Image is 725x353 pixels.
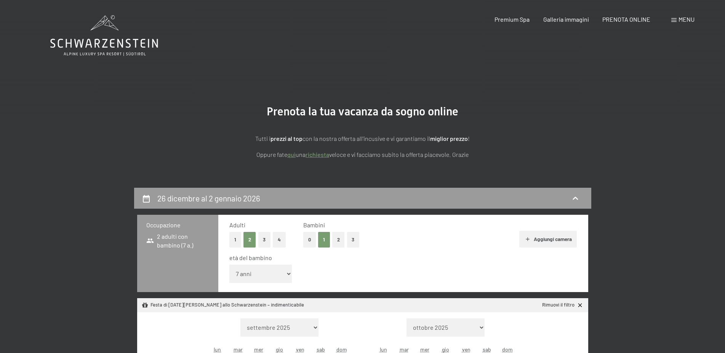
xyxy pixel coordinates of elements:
[400,346,409,353] abbr: martedì
[303,232,316,248] button: 0
[442,346,449,353] abbr: giovedì
[214,346,221,353] abbr: lunedì
[347,232,360,248] button: 3
[229,221,245,228] span: Adulti
[602,16,650,23] a: PRENOTA ONLINE
[234,346,243,353] abbr: martedì
[495,16,530,23] a: Premium Spa
[258,232,271,248] button: 3
[543,16,589,23] a: Galleria immagini
[229,254,571,262] div: età del bambino
[679,16,695,23] span: Menu
[483,346,491,353] abbr: sabato
[142,302,148,308] svg: Pacchetto/offerta
[270,135,302,142] strong: prezzi al top
[336,346,347,353] abbr: domenica
[146,221,209,229] h3: Occupazione
[157,193,260,203] h2: 26 dicembre al 2 gennaio 2026
[243,232,256,248] button: 2
[276,346,283,353] abbr: giovedì
[380,346,387,353] abbr: lunedì
[296,346,304,353] abbr: venerdì
[462,346,471,353] abbr: venerdì
[273,232,286,248] button: 4
[542,302,583,308] a: Rimuovi il filtro
[317,346,325,353] abbr: sabato
[306,151,329,158] a: richiesta
[146,232,209,249] span: 2 adulti con bambino (7 a.)
[303,221,325,228] span: Bambini
[267,105,458,118] span: Prenota la tua vacanza da sogno online
[332,232,345,248] button: 2
[172,150,553,160] p: Oppure fate una veloce e vi facciamo subito la offerta piacevole. Grazie
[142,302,304,308] div: Festa di [DATE][PERSON_NAME] allo Schwarzenstein – indimenticabile
[420,346,429,353] abbr: mercoledì
[519,231,577,248] button: Aggiungi camera
[229,232,241,248] button: 1
[287,151,296,158] a: quì
[254,346,263,353] abbr: mercoledì
[172,134,553,144] p: Tutti i con la nostra offerta all'incusive e vi garantiamo il !
[430,135,468,142] strong: miglior prezzo
[502,346,513,353] abbr: domenica
[318,232,330,248] button: 1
